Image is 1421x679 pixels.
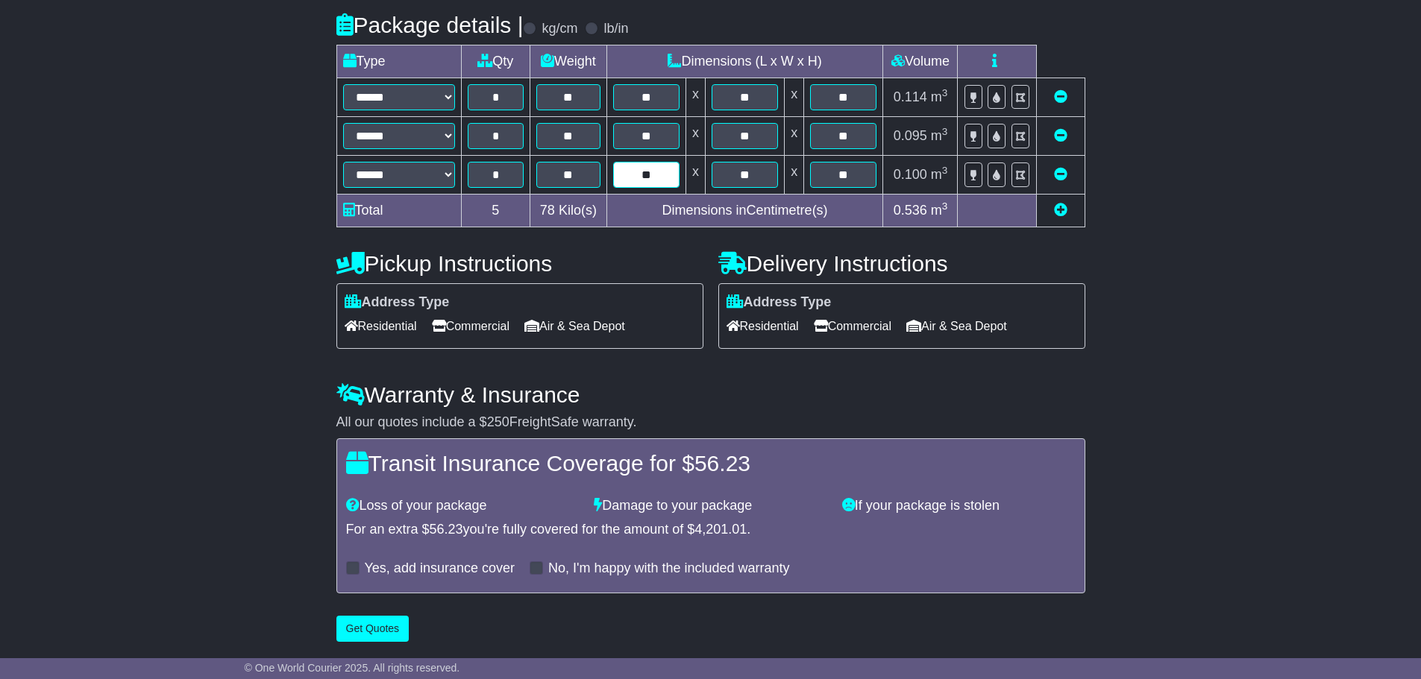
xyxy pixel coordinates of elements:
[487,414,509,429] span: 250
[785,156,804,195] td: x
[365,560,515,577] label: Yes, add insurance cover
[894,89,927,104] span: 0.114
[931,203,948,218] span: m
[524,315,625,338] span: Air & Sea Depot
[606,45,883,78] td: Dimensions (L x W x H)
[942,126,948,137] sup: 3
[814,315,891,338] span: Commercial
[835,498,1083,514] div: If your package is stolen
[430,522,463,537] span: 56.23
[339,498,587,514] div: Loss of your package
[346,522,1076,538] div: For an extra $ you're fully covered for the amount of $ .
[931,89,948,104] span: m
[346,451,1076,476] h4: Transit Insurance Coverage for $
[694,451,750,476] span: 56.23
[883,45,958,78] td: Volume
[336,13,524,37] h4: Package details |
[942,200,948,212] sup: 3
[336,195,461,227] td: Total
[727,315,799,338] span: Residential
[727,294,832,311] label: Address Type
[686,156,705,195] td: x
[345,294,450,311] label: Address Type
[603,21,628,37] label: lb/in
[542,21,577,37] label: kg/cm
[1054,89,1067,104] a: Remove this item
[942,87,948,98] sup: 3
[931,128,948,143] span: m
[686,78,705,117] td: x
[894,167,927,182] span: 0.100
[432,315,509,338] span: Commercial
[336,251,703,276] h4: Pickup Instructions
[461,195,530,227] td: 5
[694,522,747,537] span: 4,201.01
[686,117,705,156] td: x
[1054,128,1067,143] a: Remove this item
[586,498,835,514] div: Damage to your package
[345,315,417,338] span: Residential
[931,167,948,182] span: m
[906,315,1007,338] span: Air & Sea Depot
[718,251,1085,276] h4: Delivery Instructions
[336,616,410,642] button: Get Quotes
[785,78,804,117] td: x
[336,414,1085,431] div: All our quotes include a $ FreightSafe warranty.
[894,128,927,143] span: 0.095
[1054,167,1067,182] a: Remove this item
[336,45,461,78] td: Type
[540,203,555,218] span: 78
[530,45,607,78] td: Weight
[894,203,927,218] span: 0.536
[336,382,1085,407] h4: Warranty & Insurance
[606,195,883,227] td: Dimensions in Centimetre(s)
[530,195,607,227] td: Kilo(s)
[461,45,530,78] td: Qty
[1054,203,1067,218] a: Add new item
[785,117,804,156] td: x
[245,662,460,674] span: © One World Courier 2025. All rights reserved.
[942,165,948,176] sup: 3
[548,560,790,577] label: No, I'm happy with the included warranty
